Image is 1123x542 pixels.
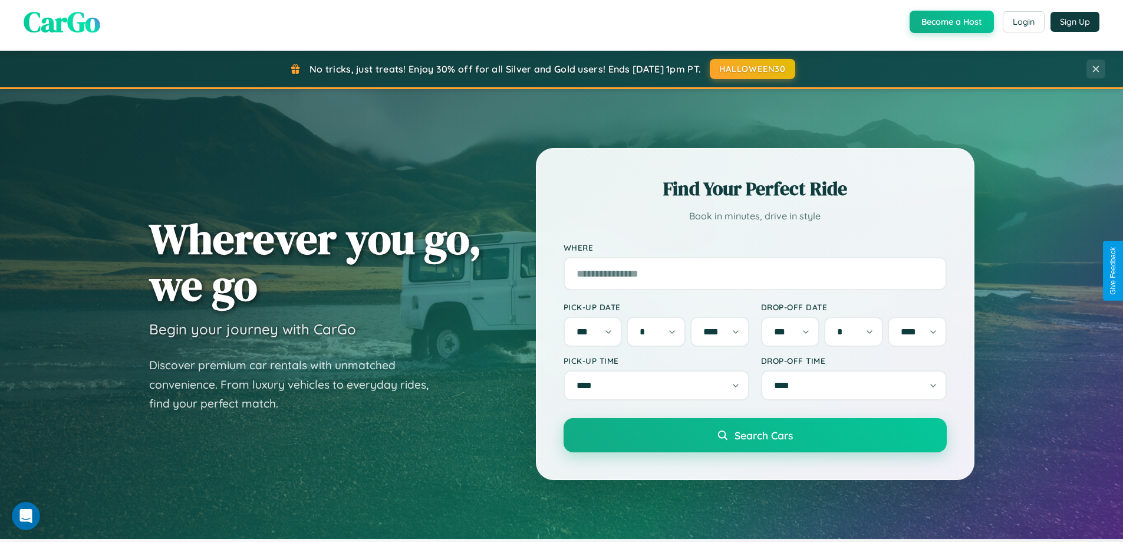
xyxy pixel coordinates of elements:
button: Become a Host [910,11,994,33]
label: Drop-off Time [761,356,947,366]
button: HALLOWEEN30 [710,59,795,79]
span: Search Cars [735,429,793,442]
p: Book in minutes, drive in style [564,208,947,225]
label: Pick-up Date [564,302,749,312]
h1: Wherever you go, we go [149,215,482,308]
iframe: Intercom live chat [12,502,40,530]
label: Drop-off Date [761,302,947,312]
p: Discover premium car rentals with unmatched convenience. From luxury vehicles to everyday rides, ... [149,356,444,413]
span: No tricks, just treats! Enjoy 30% off for all Silver and Gold users! Ends [DATE] 1pm PT. [309,63,701,75]
div: Give Feedback [1109,247,1117,295]
button: Sign Up [1050,12,1099,32]
span: CarGo [24,2,100,41]
button: Login [1003,11,1045,32]
button: Search Cars [564,418,947,452]
label: Where [564,242,947,252]
h3: Begin your journey with CarGo [149,320,356,338]
label: Pick-up Time [564,356,749,366]
h2: Find Your Perfect Ride [564,176,947,202]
